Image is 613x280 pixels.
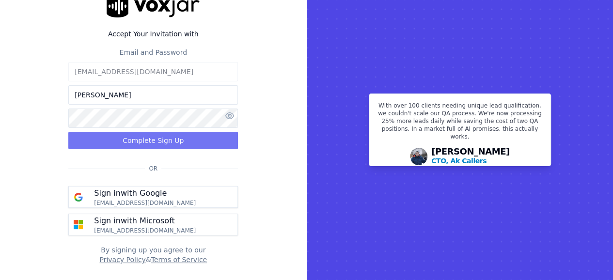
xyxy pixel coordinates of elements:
[68,245,238,264] div: By signing up you agree to our &
[145,165,161,172] span: Or
[68,186,238,208] button: Sign inwith Google [EMAIL_ADDRESS][DOMAIN_NAME]
[68,62,238,81] input: Email
[94,215,174,227] p: Sign in with Microsoft
[68,132,238,149] button: Complete Sign Up
[431,147,510,166] div: [PERSON_NAME]
[68,214,238,235] button: Sign inwith Microsoft [EMAIL_ADDRESS][DOMAIN_NAME]
[151,255,207,264] button: Terms of Service
[120,48,187,56] label: Email and Password
[94,199,196,207] p: [EMAIL_ADDRESS][DOMAIN_NAME]
[68,85,238,105] input: Name
[431,156,487,166] p: CTO, Ak Callers
[69,187,88,207] img: google Sign in button
[69,215,88,234] img: microsoft Sign in button
[94,227,196,234] p: [EMAIL_ADDRESS][DOMAIN_NAME]
[375,102,545,144] p: With over 100 clients needing unique lead qualification, we couldn't scale our QA process. We're ...
[68,29,238,39] label: Accept Your Invitation with
[410,148,427,165] img: Avatar
[99,255,145,264] button: Privacy Policy
[94,187,167,199] p: Sign in with Google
